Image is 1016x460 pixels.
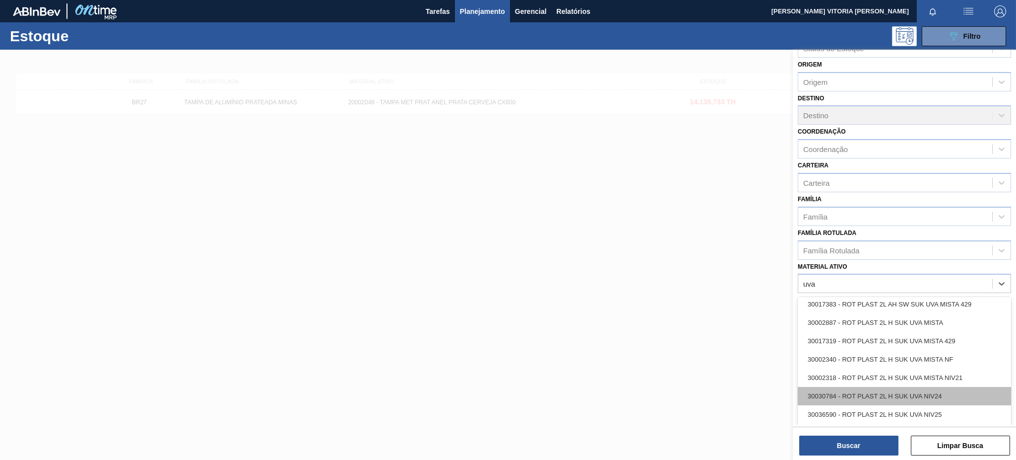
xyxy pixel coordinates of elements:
[798,263,847,270] label: Material ativo
[426,5,450,17] span: Tarefas
[798,387,1011,405] div: 30030784 - ROT PLAST 2L H SUK UVA NIV24
[798,230,856,236] label: Família Rotulada
[917,4,949,18] button: Notificações
[13,7,61,16] img: TNhmsLtSVTkK8tSr43FrP2fwEKptu5GPRR3wAAAABJRU5ErkJggg==
[798,162,828,169] label: Carteira
[803,246,859,254] div: Família Rotulada
[460,5,505,17] span: Planejamento
[798,196,822,203] label: Família
[798,295,1011,313] div: 30017383 - ROT PLAST 2L AH SW SUK UVA MISTA 429
[515,5,547,17] span: Gerencial
[892,26,917,46] div: Pogramando: nenhum usuário selecionado
[798,424,1011,442] div: 30003155 - ROT PLAST 2L H SUK UVA RS14
[803,145,848,153] div: Coordenação
[994,5,1006,17] img: Logout
[963,32,981,40] span: Filtro
[798,128,846,135] label: Coordenação
[798,369,1011,387] div: 30002318 - ROT PLAST 2L H SUK UVA MISTA NIV21
[962,5,974,17] img: userActions
[557,5,590,17] span: Relatórios
[10,30,160,42] h1: Estoque
[803,178,829,187] div: Carteira
[798,332,1011,350] div: 30017319 - ROT PLAST 2L H SUK UVA MISTA 429
[798,61,822,68] label: Origem
[803,212,827,221] div: Família
[803,77,827,86] div: Origem
[922,26,1006,46] button: Filtro
[798,313,1011,332] div: 30002887 - ROT PLAST 2L H SUK UVA MISTA
[798,350,1011,369] div: 30002340 - ROT PLAST 2L H SUK UVA MISTA NF
[798,405,1011,424] div: 30036590 - ROT PLAST 2L H SUK UVA NIV25
[798,95,824,102] label: Destino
